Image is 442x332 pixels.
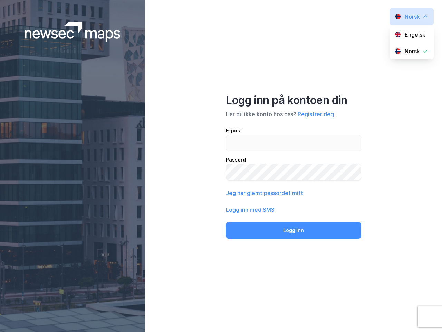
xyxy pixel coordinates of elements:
button: Logg inn med SMS [226,205,275,214]
button: Registrer deg [298,110,334,118]
iframe: Chat Widget [407,299,442,332]
div: Logg inn på kontoen din [226,93,361,107]
div: Engelsk [405,30,425,39]
div: Norsk [405,47,420,55]
div: Passord [226,156,361,164]
button: Logg inn [226,222,361,239]
div: Har du ikke konto hos oss? [226,110,361,118]
div: Norsk [405,12,420,21]
img: logoWhite.bf58a803f64e89776f2b079ca2356427.svg [25,22,121,41]
button: Jeg har glemt passordet mitt [226,189,303,197]
div: E-post [226,127,361,135]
